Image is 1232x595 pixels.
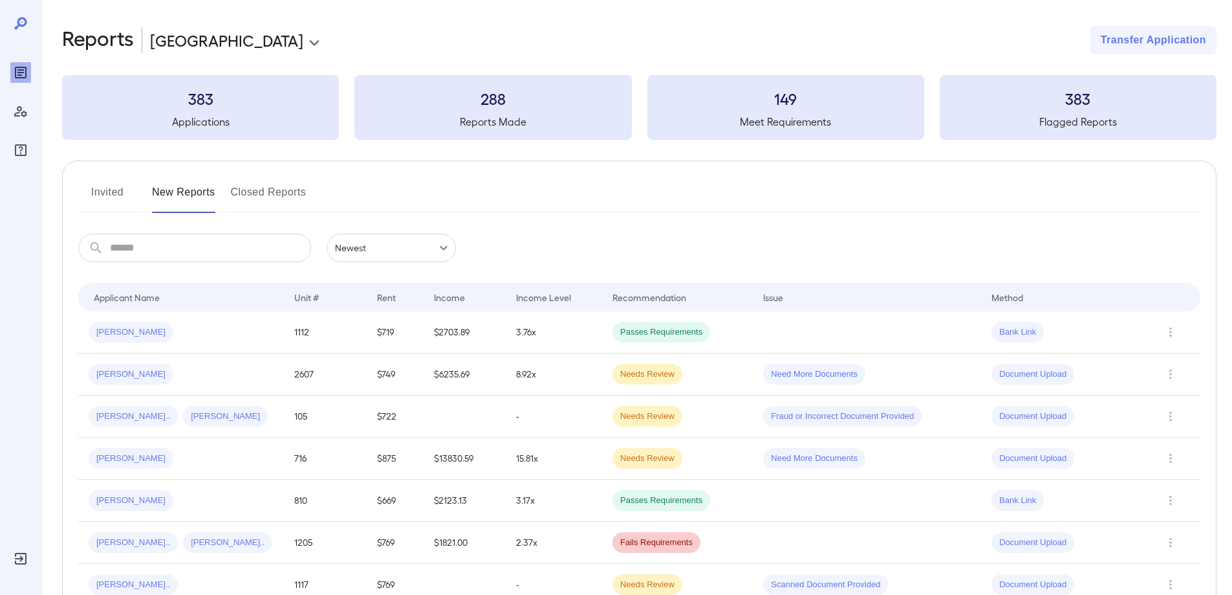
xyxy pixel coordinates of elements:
span: [PERSON_NAME].. [89,537,178,549]
h3: 149 [647,88,924,109]
span: Need More Documents [763,368,865,381]
span: [PERSON_NAME].. [89,410,178,423]
span: [PERSON_NAME].. [89,579,178,591]
button: Row Actions [1160,406,1181,427]
td: 1112 [284,311,366,354]
div: Unit # [294,289,319,305]
td: $669 [367,480,424,522]
div: Income [434,289,465,305]
span: Passes Requirements [612,495,710,507]
div: Rent [377,289,398,305]
button: Row Actions [1160,448,1181,469]
td: 2.37x [506,522,602,564]
span: [PERSON_NAME] [183,410,268,423]
td: 15.81x [506,438,602,480]
p: [GEOGRAPHIC_DATA] [150,30,303,51]
td: 716 [284,438,366,480]
button: New Reports [152,182,215,213]
span: [PERSON_NAME] [89,326,173,339]
span: [PERSON_NAME] [89,453,173,465]
td: $749 [367,354,424,396]
td: $6235.69 [424,354,506,396]
span: Needs Review [612,368,682,381]
span: Document Upload [991,579,1074,591]
div: FAQ [10,140,31,161]
button: Row Actions [1160,532,1181,553]
h2: Reports [62,26,134,54]
span: Scanned Document Provided [763,579,888,591]
td: 810 [284,480,366,522]
button: Invited [78,182,136,213]
span: Bank Link [991,495,1044,507]
td: 105 [284,396,366,438]
div: Applicant Name [94,289,160,305]
td: $1821.00 [424,522,506,564]
span: Document Upload [991,453,1074,465]
div: Reports [10,62,31,83]
button: Row Actions [1160,364,1181,385]
button: Closed Reports [231,182,307,213]
td: $719 [367,311,424,354]
td: 3.17x [506,480,602,522]
td: - [506,396,602,438]
h3: 383 [62,88,339,109]
div: Newest [327,234,456,262]
h3: 288 [354,88,631,109]
div: Log Out [10,548,31,569]
span: Document Upload [991,368,1074,381]
div: Method [991,289,1023,305]
span: [PERSON_NAME] [89,495,173,507]
h5: Meet Requirements [647,114,924,129]
button: Row Actions [1160,322,1181,342]
td: $2703.89 [424,311,506,354]
span: Fails Requirements [612,537,700,549]
td: $2123.13 [424,480,506,522]
span: Passes Requirements [612,326,710,339]
button: Transfer Application [1090,26,1216,54]
span: Document Upload [991,537,1074,549]
span: Document Upload [991,410,1074,423]
span: Need More Documents [763,453,865,465]
td: 3.76x [506,311,602,354]
span: [PERSON_NAME] [89,368,173,381]
h5: Reports Made [354,114,631,129]
span: [PERSON_NAME].. [183,537,272,549]
td: 1205 [284,522,366,564]
td: $722 [367,396,424,438]
div: Manage Users [10,101,31,122]
div: Recommendation [612,289,686,305]
span: Needs Review [612,453,682,465]
h3: 383 [940,88,1216,109]
div: Income Level [516,289,571,305]
td: $13830.59 [424,438,506,480]
span: Fraud or Incorrect Document Provided [763,410,922,423]
h5: Flagged Reports [940,114,1216,129]
button: Row Actions [1160,490,1181,511]
summary: 383Applications288Reports Made149Meet Requirements383Flagged Reports [62,75,1216,140]
span: Bank Link [991,326,1044,339]
td: 2607 [284,354,366,396]
td: $875 [367,438,424,480]
span: Needs Review [612,410,682,423]
h5: Applications [62,114,339,129]
span: Needs Review [612,579,682,591]
button: Row Actions [1160,574,1181,595]
td: $769 [367,522,424,564]
div: Issue [763,289,784,305]
td: 8.92x [506,354,602,396]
